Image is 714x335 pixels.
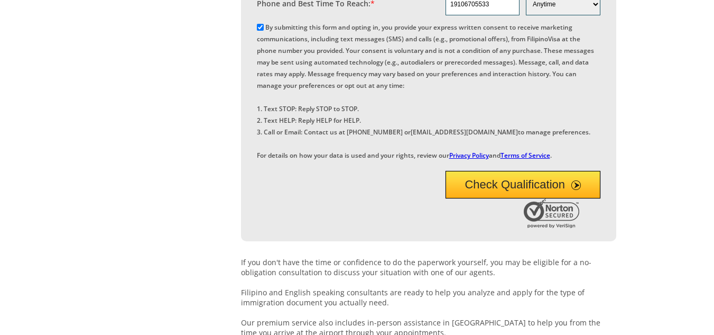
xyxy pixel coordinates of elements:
img: Norton Secured [524,198,582,228]
input: By submitting this form and opting in, you provide your express written consent to receive market... [257,24,264,31]
a: Privacy Policy [449,151,489,160]
label: By submitting this form and opting in, you provide your express written consent to receive market... [257,23,594,160]
a: Terms of Service [500,151,550,160]
button: Check Qualification [446,171,600,198]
